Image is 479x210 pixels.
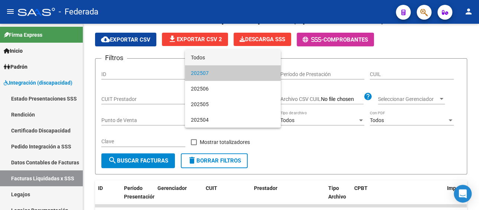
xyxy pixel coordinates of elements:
span: 202505 [191,96,275,112]
span: 202506 [191,81,275,96]
span: 202504 [191,112,275,128]
span: 202507 [191,65,275,81]
div: Open Intercom Messenger [454,185,472,203]
span: Todos [191,50,275,65]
